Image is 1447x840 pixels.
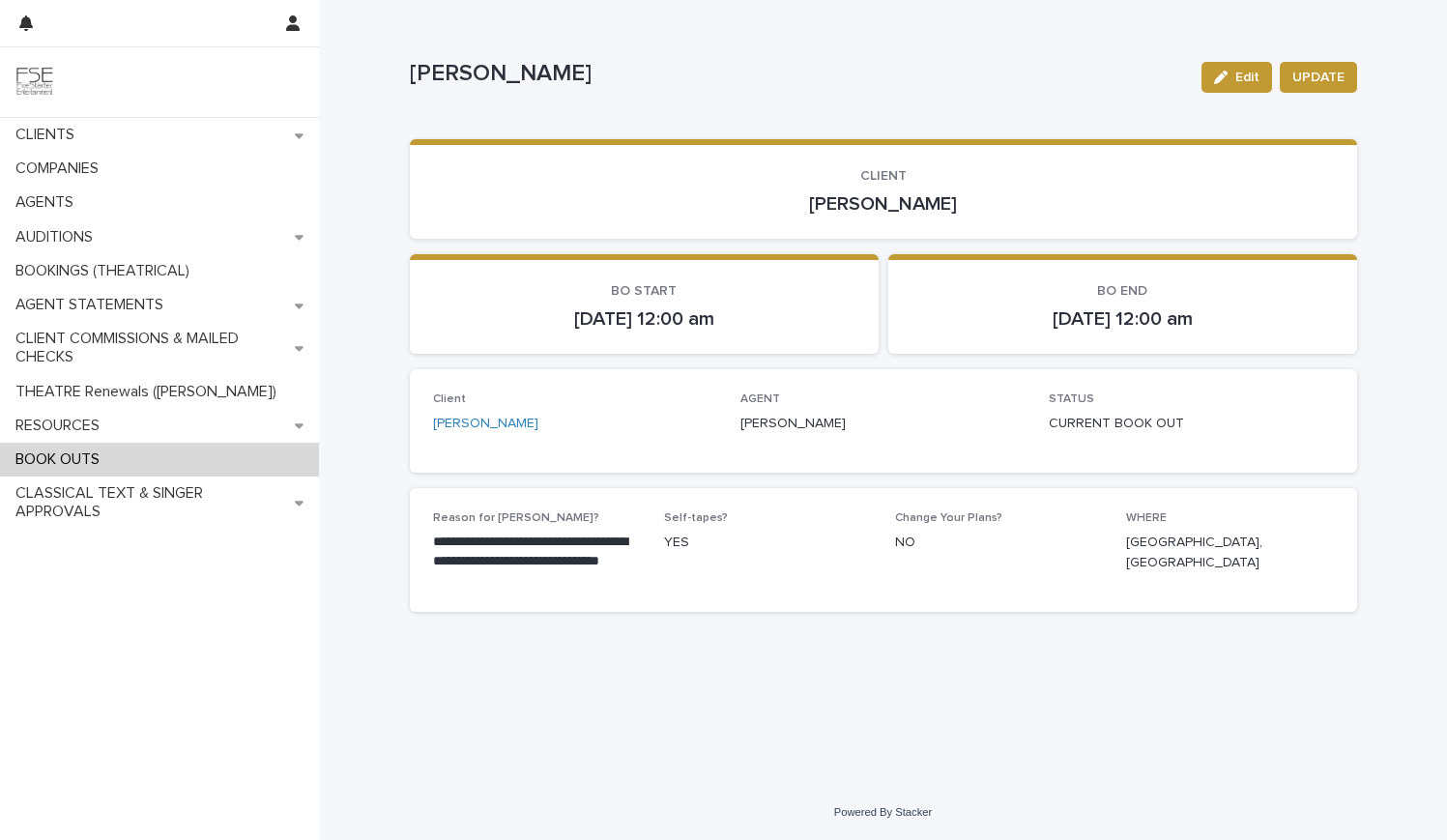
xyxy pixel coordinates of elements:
a: [PERSON_NAME] [433,414,538,434]
span: Client [433,393,466,405]
p: [DATE] 12:00 am [912,307,1334,331]
p: BOOK OUTS [8,450,115,469]
a: Powered By Stacker [834,806,932,818]
span: BO END [1097,284,1147,298]
p: [PERSON_NAME] [740,414,1026,434]
button: UPDATE [1280,62,1357,93]
span: UPDATE [1292,68,1345,87]
span: CLIENT [860,169,907,183]
p: YES [664,533,872,553]
span: AGENT [740,393,780,405]
span: STATUS [1049,393,1094,405]
p: AGENTS [8,193,89,212]
span: Self-tapes? [664,512,728,524]
span: Reason for [PERSON_NAME]? [433,512,599,524]
span: Change Your Plans? [895,512,1002,524]
p: [GEOGRAPHIC_DATA], [GEOGRAPHIC_DATA] [1126,533,1334,573]
p: AGENT STATEMENTS [8,296,179,314]
p: CLIENT COMMISSIONS & MAILED CHECKS [8,330,295,366]
p: [DATE] 12:00 am [433,307,855,331]
p: THEATRE Renewals ([PERSON_NAME]) [8,383,292,401]
p: AUDITIONS [8,228,108,246]
span: Edit [1235,71,1259,84]
img: 9JgRvJ3ETPGCJDhvPVA5 [15,63,54,101]
span: WHERE [1126,512,1167,524]
p: NO [895,533,1103,553]
span: BO START [611,284,677,298]
p: CLASSICAL TEXT & SINGER APPROVALS [8,484,295,521]
p: COMPANIES [8,159,114,178]
p: RESOURCES [8,417,115,435]
p: BOOKINGS (THEATRICAL) [8,262,205,280]
p: CURRENT BOOK OUT [1049,414,1334,434]
p: CLIENTS [8,126,90,144]
p: [PERSON_NAME] [433,192,1334,216]
button: Edit [1201,62,1272,93]
p: [PERSON_NAME] [410,60,1186,88]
